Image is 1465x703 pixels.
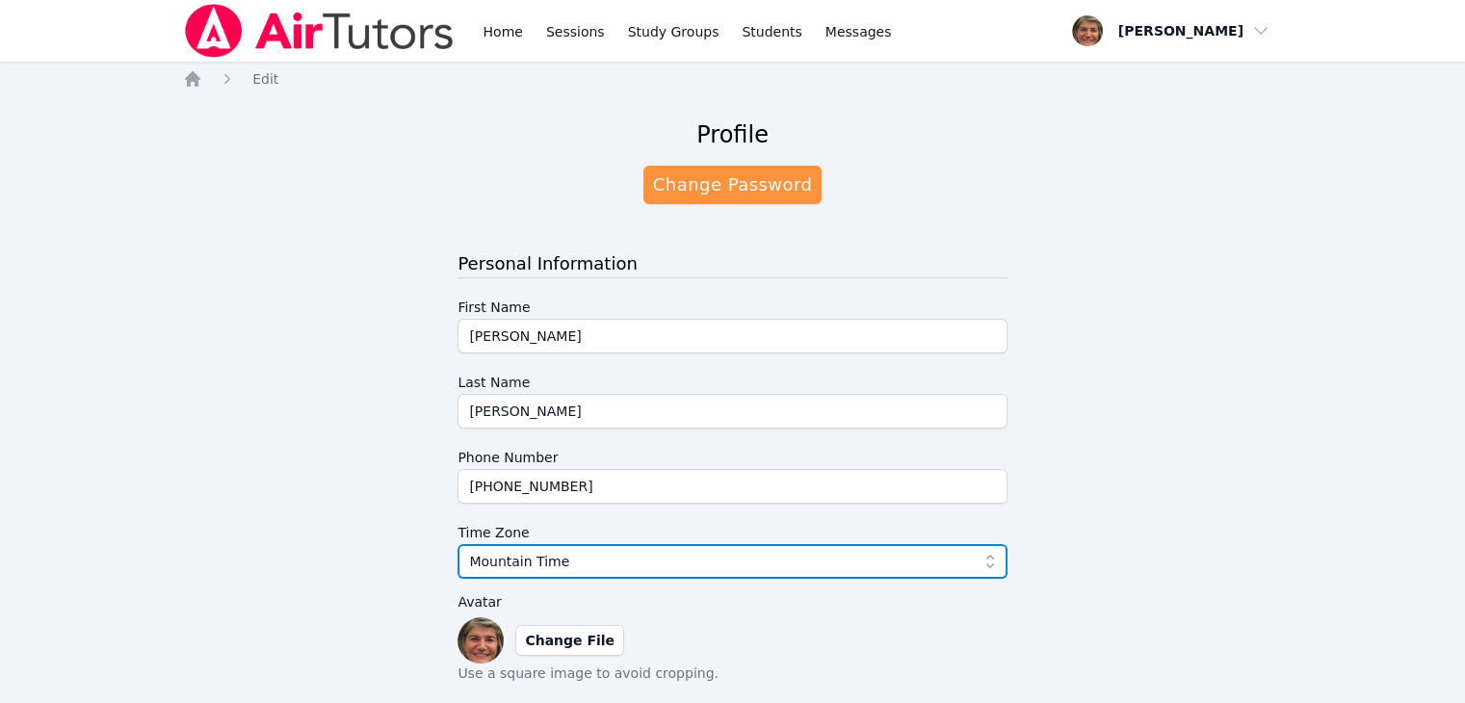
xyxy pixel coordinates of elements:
[458,544,1007,579] button: Mountain Time
[458,365,1007,394] label: Last Name
[458,515,1007,544] label: Time Zone
[458,440,1007,469] label: Phone Number
[696,119,769,150] h2: Profile
[825,22,892,41] span: Messages
[458,664,1007,683] p: Use a square image to avoid cropping.
[458,590,1007,613] label: Avatar
[458,250,1007,278] h3: Personal Information
[458,290,1007,319] label: First Name
[515,625,624,656] label: Change File
[469,550,569,573] span: Mountain Time
[252,71,278,87] span: Edit
[643,166,822,204] a: Change Password
[183,69,1282,89] nav: Breadcrumb
[252,69,278,89] a: Edit
[458,617,504,664] img: preview
[183,4,456,58] img: Air Tutors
